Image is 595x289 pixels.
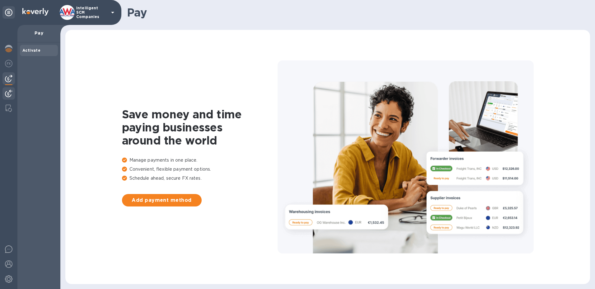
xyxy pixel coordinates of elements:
[2,6,15,19] div: Unpin categories
[5,60,12,67] img: Foreign exchange
[127,6,585,19] h1: Pay
[127,197,197,204] span: Add payment method
[122,166,278,173] p: Convenient, flexible payment options.
[22,8,49,16] img: Logo
[22,48,40,53] b: Activate
[76,6,107,19] p: Intelligent SCM Companies
[122,175,278,182] p: Schedule ahead, secure FX rates.
[122,194,202,206] button: Add payment method
[22,30,55,36] p: Pay
[122,108,278,147] h1: Save money and time paying businesses around the world
[122,157,278,163] p: Manage payments in one place.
